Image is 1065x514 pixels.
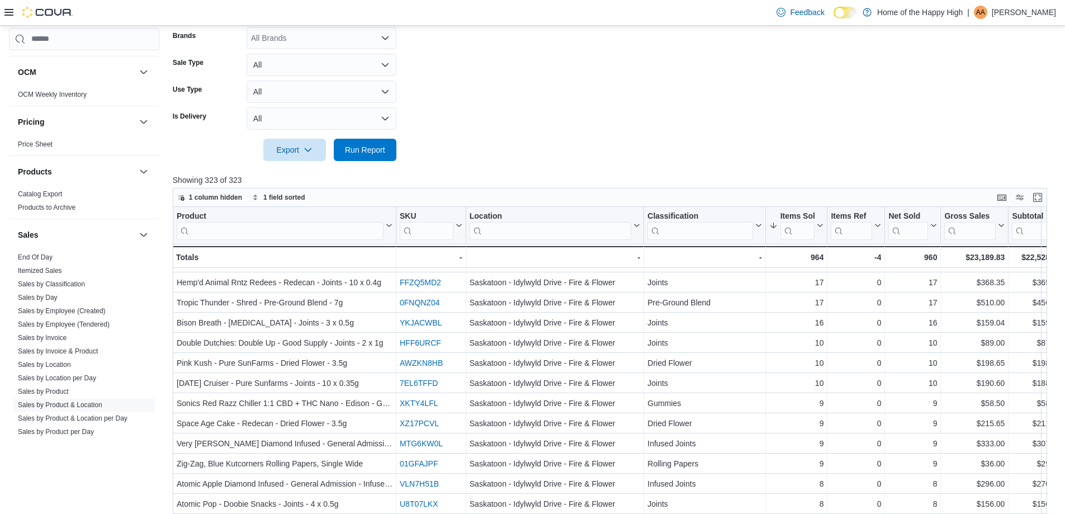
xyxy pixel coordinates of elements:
button: Products [18,166,135,177]
span: Itemized Sales [18,266,62,275]
div: Joints [647,497,761,511]
div: 0 [831,417,881,430]
div: Hemp'd Animal Rntz Redees - Redecan - Joints - 10 x 0.4g [177,276,392,289]
div: Saskatoon - Idylwyld Drive - Fire & Flower [470,477,641,491]
button: Run Report [334,139,396,161]
div: Saskatoon - Idylwyld Drive - Fire & Flower [470,296,641,309]
button: Location [470,211,641,240]
button: All [247,107,396,130]
div: Double Dutchies: Double Down - Good Supply - Joints - 2 x 1g [177,256,392,269]
button: Pricing [18,116,135,128]
div: 0 [831,497,881,511]
div: Arvinthan Anandan [974,6,987,19]
button: OCM [137,65,150,79]
div: 20 [769,256,823,269]
div: 10 [769,376,823,390]
div: 0 [831,376,881,390]
span: Catalog Export [18,190,62,199]
span: End Of Day [18,253,53,262]
div: $211.52 [1012,417,1061,430]
div: $89.00 [944,336,1005,350]
div: 0 [831,356,881,370]
div: $181.30 [944,256,1005,269]
div: Location [470,211,632,240]
a: Sales by Product & Location [18,401,102,409]
div: Items Ref [831,211,872,240]
input: Dark Mode [834,7,857,18]
div: Pink Kush - Pure SunFarms - Dried Flower - 3.5g [177,356,392,370]
div: Location [470,211,632,222]
p: [PERSON_NAME] [992,6,1056,19]
div: Subtotal [1012,211,1052,240]
div: 0 [831,296,881,309]
div: 9 [769,437,823,450]
div: $198.65 [944,356,1005,370]
div: OCM [9,88,159,106]
div: $87.60 [1012,336,1061,350]
div: Subtotal [1012,211,1052,222]
div: Saskatoon - Idylwyld Drive - Fire & Flower [470,256,641,269]
a: Products to Archive [18,204,75,211]
span: Sales by Product per Day [18,427,94,436]
div: $365.40 [1012,276,1061,289]
div: $190.60 [944,376,1005,390]
span: Sales by Invoice & Product [18,347,98,356]
div: 960 [888,251,937,264]
div: 9 [888,457,937,470]
div: Bison Breath - [MEDICAL_DATA] - Joints - 3 x 0.5g [177,316,392,329]
a: OCM Weekly Inventory [18,91,87,98]
button: Display options [1013,191,1026,204]
p: Showing 323 of 323 [173,175,1056,186]
div: Classification [647,211,752,222]
img: Cova [22,7,73,18]
span: Sales by Employee (Created) [18,306,106,315]
div: Classification [647,211,752,240]
span: Run Report [345,144,385,155]
button: SKU [400,211,462,240]
div: - [400,251,462,264]
div: Pre-Ground Blend [647,296,761,309]
div: Infused Joints [647,477,761,491]
button: Product [177,211,392,240]
a: XZ17PCVL [400,419,439,428]
button: Net Sold [888,211,937,240]
div: Saskatoon - Idylwyld Drive - Fire & Flower [470,457,641,470]
div: Sales [9,251,159,443]
div: 0 [831,477,881,491]
a: Sales by Classification [18,280,85,288]
div: Zig-Zag, Blue Kutcorners Rolling Papers, Single Wide [177,457,392,470]
div: 10 [888,356,937,370]
h3: OCM [18,67,36,78]
a: End Of Day [18,253,53,261]
div: 0 [831,397,881,410]
button: All [247,81,396,103]
button: Items Sold [769,211,823,240]
div: $156.00 [1012,497,1061,511]
span: Sales by Location [18,360,71,369]
a: MTG6KW0L [400,439,443,448]
div: Product [177,211,384,240]
p: Home of the Happy High [877,6,963,19]
div: $215.65 [944,417,1005,430]
div: 17 [888,276,937,289]
h3: Products [18,166,52,177]
div: Saskatoon - Idylwyld Drive - Fire & Flower [470,276,641,289]
div: 9 [888,397,937,410]
a: Sales by Employee (Created) [18,307,106,315]
span: Sales by Location per Day [18,374,96,383]
span: 1 column hidden [189,193,242,202]
h3: Pricing [18,116,44,128]
div: 8 [888,497,937,511]
div: Atomic Apple Diamond Infused - General Admission - Infused Joints - 3 x 0.5g [177,477,392,491]
div: 9 [888,417,937,430]
div: $22,528.00 [1012,251,1061,264]
div: $270.10 [1012,477,1061,491]
button: 1 field sorted [248,191,310,204]
a: Sales by Employee (Tendered) [18,320,110,328]
div: $368.35 [944,276,1005,289]
div: 0 [831,437,881,450]
div: $333.00 [944,437,1005,450]
a: U8T07LKX [400,499,438,508]
div: 16 [888,316,937,329]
